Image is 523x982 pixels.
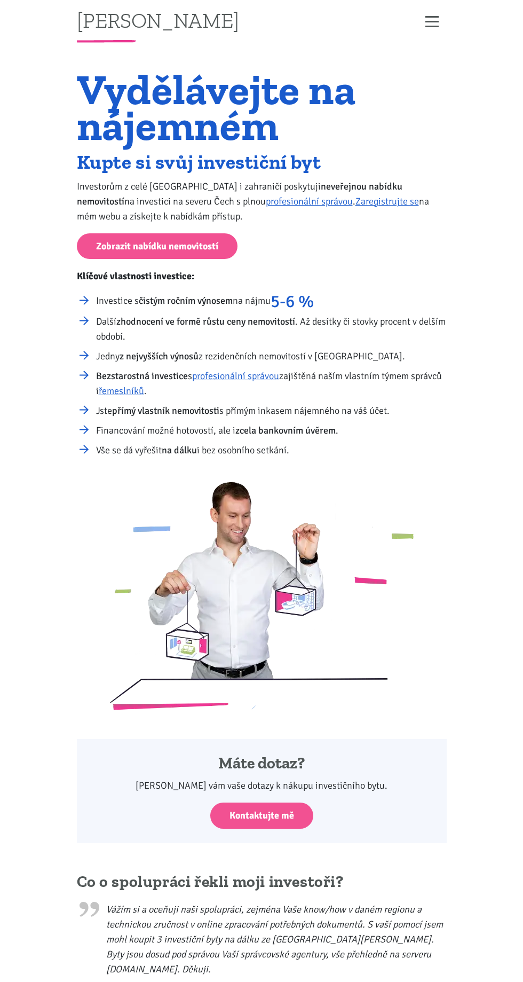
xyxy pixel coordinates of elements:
strong: neveřejnou nabídku nemovitostí [77,180,402,207]
a: Zobrazit nabídku nemovitostí [77,233,237,260]
li: s zajištěná naším vlastním týmem správců i . [96,368,447,398]
h4: Máte dotaz? [91,753,432,774]
strong: na dálku [162,444,197,456]
li: Jedny z rezidenčních nemovitostí v [GEOGRAPHIC_DATA]. [96,349,447,364]
strong: zhodnocení ve formě růstu ceny nemovitostí [116,316,295,327]
strong: z nejvyšších výnosů [120,350,199,362]
li: Další . Až desítky či stovky procent v delším období. [96,314,447,344]
a: profesionální správou [192,370,279,382]
strong: přímý vlastník nemovitosti [112,405,219,417]
p: [PERSON_NAME] vám vaše dotazy k nákupu investičního bytu. [91,778,432,793]
a: Kontaktujte mě [210,803,313,829]
li: Financování možné hotovostí, ale i . [96,423,447,438]
a: profesionální správou [266,195,353,207]
strong: zcela bankovním úvěrem [235,425,336,436]
h2: Kupte si svůj investiční byt [77,153,447,171]
p: Klíčové vlastnosti investice: [77,269,447,284]
a: [PERSON_NAME] [77,10,239,30]
li: Jste s přímým inkasem nájemného na váš účet. [96,403,447,418]
strong: Bezstarostná investice [96,370,188,382]
li: Investice s na nájmu [96,293,447,309]
a: Zaregistrujte se [355,195,419,207]
h1: Vydělávejte na nájemném [77,72,447,143]
strong: čistým ročním výnosem [139,295,233,307]
p: Investorům z celé [GEOGRAPHIC_DATA] i zahraničí poskytuji na investici na severu Čech s plnou . n... [77,179,447,224]
a: řemeslníků [99,385,144,397]
strong: 5-6 % [271,291,314,312]
li: Vše se dá vyřešit i bez osobního setkání. [96,443,447,458]
button: Zobrazit menu [418,12,447,31]
h2: Co o spolupráci řekli moji investoři? [77,872,447,892]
